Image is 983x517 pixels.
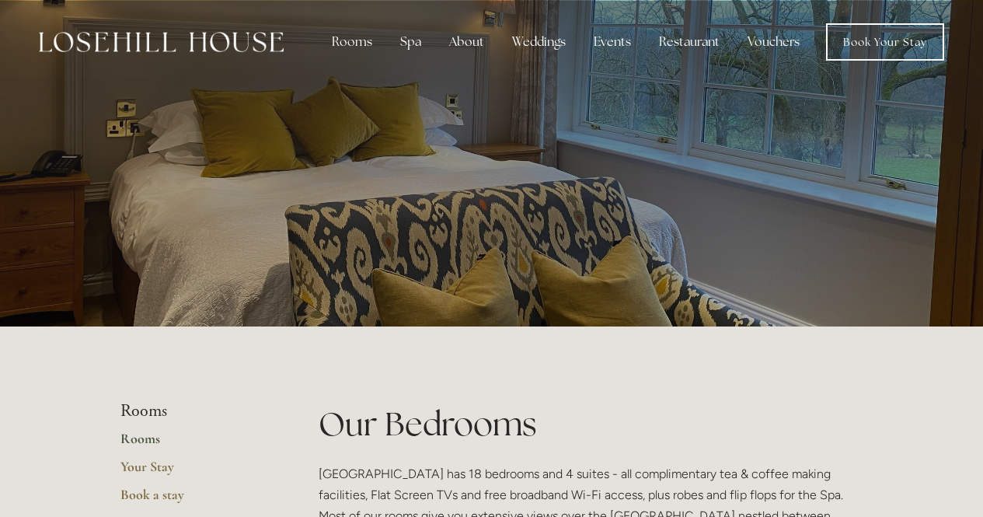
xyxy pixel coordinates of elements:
div: Weddings [500,26,578,58]
img: Losehill House [39,32,284,52]
h1: Our Bedrooms [319,401,863,447]
div: Spa [388,26,434,58]
a: Rooms [120,430,269,458]
a: Book a stay [120,486,269,514]
a: Your Stay [120,458,269,486]
a: Book Your Stay [826,23,944,61]
div: Rooms [319,26,385,58]
div: Restaurant [647,26,732,58]
a: Vouchers [735,26,812,58]
div: Events [581,26,643,58]
div: About [437,26,497,58]
li: Rooms [120,401,269,421]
